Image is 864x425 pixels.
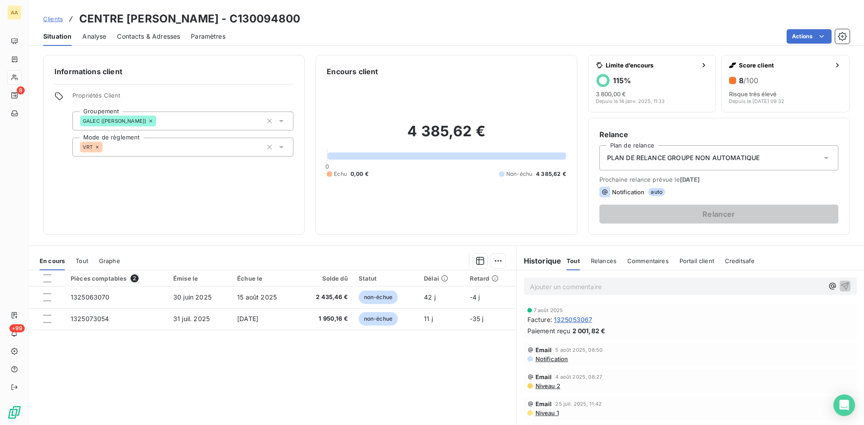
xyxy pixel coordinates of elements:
[517,255,562,266] h6: Historique
[729,98,784,104] span: Depuis le [DATE] 09:32
[470,315,484,322] span: -35 j
[787,29,832,44] button: Actions
[359,312,398,326] span: non-échue
[83,144,93,150] span: VRT
[535,382,560,389] span: Niveau 2
[535,355,568,362] span: Notification
[303,275,347,282] div: Solde dû
[527,315,552,324] span: Facture :
[359,291,398,304] span: non-échue
[833,394,855,416] div: Open Intercom Messenger
[739,76,758,85] h6: 8
[535,400,552,407] span: Email
[71,274,162,282] div: Pièces comptables
[680,176,700,183] span: [DATE]
[527,326,571,336] span: Paiement reçu
[555,347,603,353] span: 5 août 2025, 08:50
[43,15,63,22] span: Clients
[591,257,616,264] span: Relances
[729,90,777,98] span: Risque très élevé
[7,5,22,20] div: AA
[7,405,22,420] img: Logo LeanPay
[606,62,697,69] span: Limite d’encours
[334,170,347,178] span: Échu
[607,153,760,162] span: PLAN DE RELANCE GROUPE NON AUTOMATIQUE
[739,62,830,69] span: Score client
[721,55,850,112] button: Score client8/100Risque très élevéDepuis le [DATE] 09:32
[534,308,563,313] span: 7 août 2025
[351,170,369,178] span: 0,00 €
[43,32,72,41] span: Situation
[535,373,552,380] span: Email
[43,14,63,23] a: Clients
[424,293,436,301] span: 42 j
[9,324,25,332] span: +99
[588,55,716,112] button: Limite d’encours115%3 800,00 €Depuis le 14 janv. 2025, 11:33
[743,76,758,85] span: /100
[327,66,378,77] h6: Encours client
[71,315,109,322] span: 1325073054
[76,257,88,264] span: Tout
[359,275,413,282] div: Statut
[82,32,106,41] span: Analyse
[612,188,645,196] span: Notification
[173,315,210,322] span: 31 juil. 2025
[572,326,606,336] span: 2 001,82 €
[679,257,714,264] span: Portail client
[555,374,602,380] span: 4 août 2025, 08:27
[303,314,347,323] span: 1 950,16 €
[535,409,559,416] span: Niveau 1
[237,293,277,301] span: 15 août 2025
[237,315,258,322] span: [DATE]
[83,118,146,124] span: GALEC ([PERSON_NAME])
[156,117,163,125] input: Ajouter une valeur
[303,293,347,302] span: 2 435,46 €
[535,346,552,353] span: Email
[596,98,665,104] span: Depuis le 14 janv. 2025, 11:33
[103,143,110,151] input: Ajouter une valeur
[599,205,838,224] button: Relancer
[79,11,300,27] h3: CENTRE [PERSON_NAME] - C130094800
[596,90,626,98] span: 3 800,00 €
[327,122,566,149] h2: 4 385,62 €
[599,176,838,183] span: Prochaine relance prévue le
[424,315,433,322] span: 11 j
[536,170,566,178] span: 4 385,62 €
[72,92,293,104] span: Propriétés Client
[237,275,292,282] div: Échue le
[470,275,511,282] div: Retard
[567,257,580,264] span: Tout
[627,257,669,264] span: Commentaires
[54,66,293,77] h6: Informations client
[554,315,593,324] span: 1325053067
[424,275,459,282] div: Délai
[555,401,602,407] span: 25 juil. 2025, 11:42
[613,76,631,85] h6: 115 %
[40,257,65,264] span: En cours
[71,293,110,301] span: 1325063070
[173,293,211,301] span: 30 juin 2025
[7,88,21,103] a: 8
[506,170,532,178] span: Non-échu
[599,129,838,140] h6: Relance
[130,274,139,282] span: 2
[117,32,180,41] span: Contacts & Adresses
[173,275,226,282] div: Émise le
[17,86,25,94] span: 8
[191,32,225,41] span: Paramètres
[99,257,120,264] span: Graphe
[325,163,329,170] span: 0
[470,293,480,301] span: -4 j
[725,257,755,264] span: Creditsafe
[648,188,665,196] span: auto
